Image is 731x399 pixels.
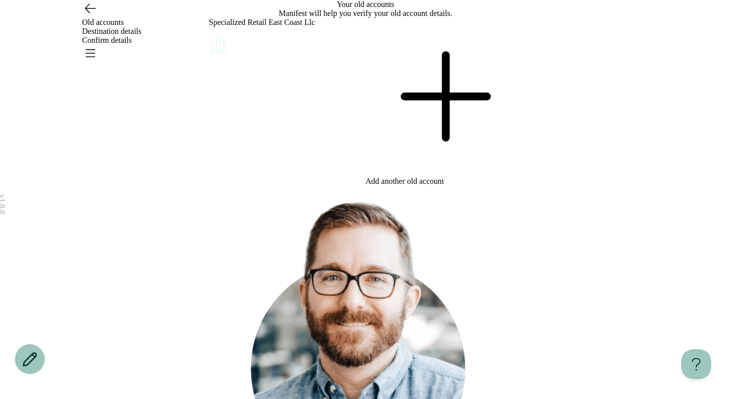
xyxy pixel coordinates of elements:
[82,45,98,61] button: Open menu
[82,36,132,44] span: Confirm details
[681,349,711,379] iframe: Help Scout Beacon - Open
[365,177,522,186] div: Add another old account
[82,18,124,26] span: Old accounts
[82,27,142,35] span: Destination details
